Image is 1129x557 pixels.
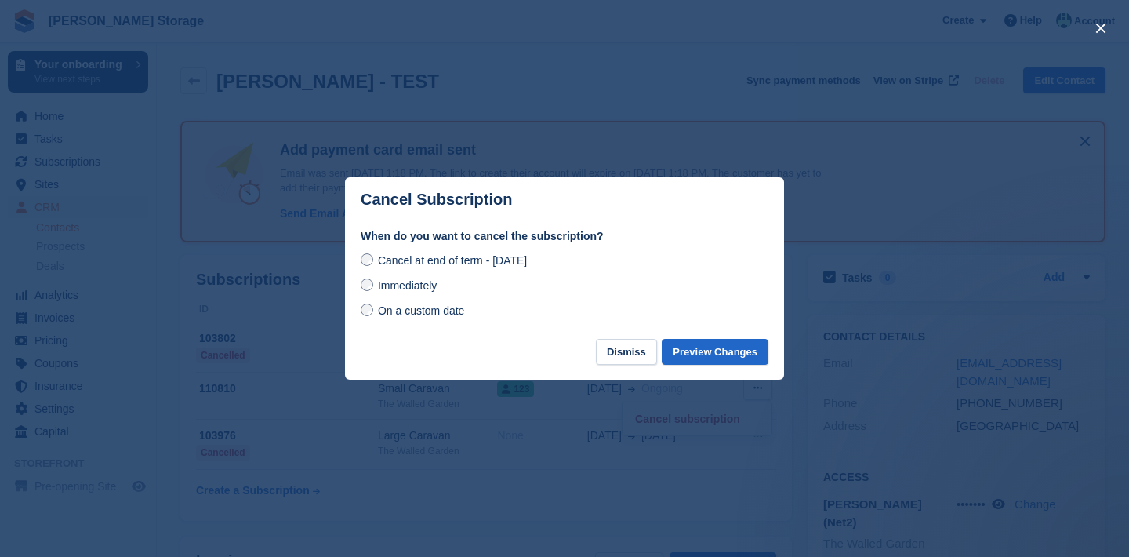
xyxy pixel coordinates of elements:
[662,339,768,365] button: Preview Changes
[361,278,373,291] input: Immediately
[378,304,465,317] span: On a custom date
[361,191,512,209] p: Cancel Subscription
[378,254,527,267] span: Cancel at end of term - [DATE]
[596,339,657,365] button: Dismiss
[361,228,768,245] label: When do you want to cancel the subscription?
[378,279,437,292] span: Immediately
[361,304,373,316] input: On a custom date
[361,253,373,266] input: Cancel at end of term - [DATE]
[1088,16,1113,41] button: close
